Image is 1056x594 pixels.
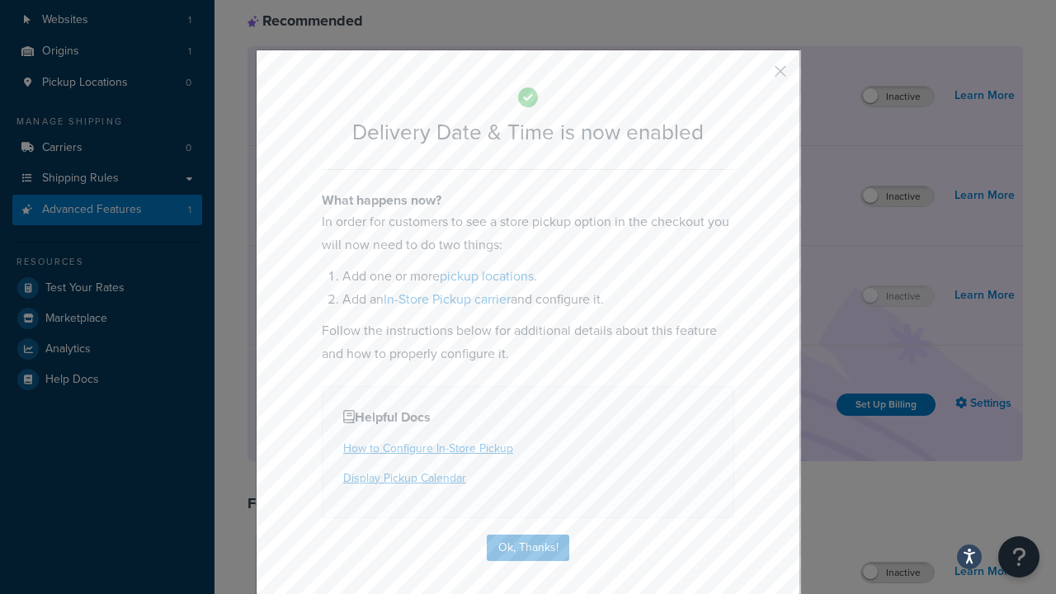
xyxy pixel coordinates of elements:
a: Display Pickup Calendar [343,469,466,487]
li: Add one or more . [342,265,734,288]
h2: Delivery Date & Time is now enabled [322,120,734,144]
button: Ok, Thanks! [487,535,569,561]
a: How to Configure In-Store Pickup [343,440,513,457]
p: In order for customers to see a store pickup option in the checkout you will now need to do two t... [322,210,734,257]
h4: Helpful Docs [343,408,713,427]
p: Follow the instructions below for additional details about this feature and how to properly confi... [322,319,734,365]
a: In-Store Pickup carrier [384,290,511,309]
a: pickup locations [440,266,534,285]
li: Add an and configure it. [342,288,734,311]
h4: What happens now? [322,191,734,210]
